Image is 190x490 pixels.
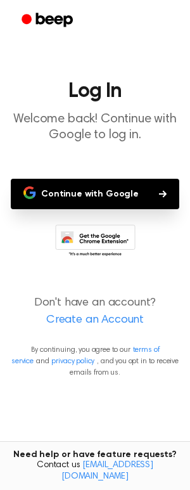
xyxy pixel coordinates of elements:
[13,8,84,33] a: Beep
[10,344,180,378] p: By continuing, you agree to our and , and you opt in to receive emails from us.
[10,112,180,143] p: Welcome back! Continue with Google to log in.
[11,179,179,209] button: Continue with Google
[61,461,153,481] a: [EMAIL_ADDRESS][DOMAIN_NAME]
[51,358,94,365] a: privacy policy
[8,460,182,482] span: Contact us
[13,312,177,329] a: Create an Account
[10,81,180,101] h1: Log In
[10,295,180,329] p: Don't have an account?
